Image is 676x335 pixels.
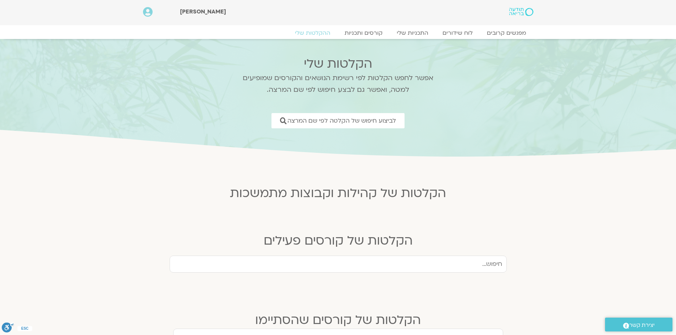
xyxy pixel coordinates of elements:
a: קורסים ותכניות [337,29,390,37]
span: לביצוע חיפוש של הקלטה לפי שם המרצה [287,117,396,124]
h2: הקלטות שלי [233,57,443,71]
a: ההקלטות שלי [288,29,337,37]
h2: הקלטות של קורסים פעילים [164,234,512,248]
a: התכניות שלי [390,29,435,37]
a: יצירת קשר [605,318,672,331]
a: לוח שידורים [435,29,480,37]
h2: הקלטות של קהילות וקבוצות מתמשכות [164,186,512,200]
nav: Menu [143,29,533,37]
span: יצירת קשר [629,320,655,330]
a: לביצוע חיפוש של הקלטה לפי שם המרצה [271,113,405,128]
p: אפשר לחפש הקלטות לפי רשימת הנושאים והקורסים שמופיעים למטה, ואפשר גם לבצע חיפוש לפי שם המרצה. [233,72,443,96]
span: [PERSON_NAME] [180,8,226,16]
input: חיפוש... [170,256,507,273]
a: מפגשים קרובים [480,29,533,37]
h2: הקלטות של קורסים שהסתיימו [173,313,503,327]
